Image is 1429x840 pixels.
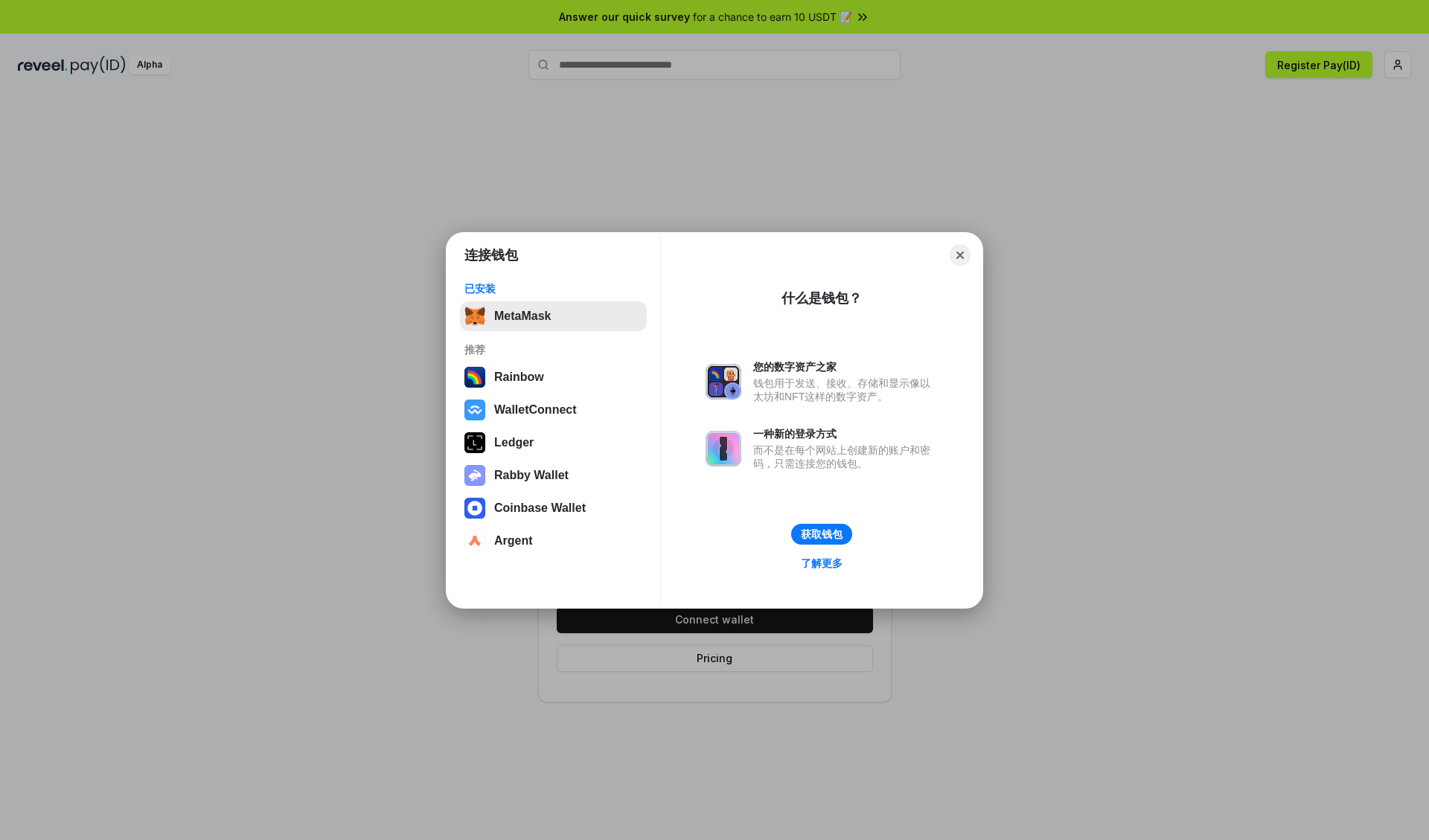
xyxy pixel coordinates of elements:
[494,403,577,417] div: WalletConnect
[460,362,647,392] button: Rainbow
[464,246,518,264] h1: 连接钱包
[464,306,485,327] img: svg+xml,%3Csvg%20fill%3D%22none%22%20height%3D%2233%22%20viewBox%3D%220%200%2035%2033%22%20width%...
[460,461,647,490] button: Rabby Wallet
[464,400,485,420] img: svg+xml,%3Csvg%20width%3D%2228%22%20height%3D%2228%22%20viewBox%3D%220%200%2028%2028%22%20fill%3D...
[494,371,544,384] div: Rainbow
[781,289,862,307] div: 什么是钱包？
[464,498,485,519] img: svg+xml,%3Csvg%20width%3D%2228%22%20height%3D%2228%22%20viewBox%3D%220%200%2028%2028%22%20fill%3D...
[753,360,938,373] div: 您的数字资产之家
[460,395,647,425] button: WalletConnect
[494,436,534,449] div: Ledger
[460,301,647,331] button: MetaMask
[706,431,741,467] img: svg+xml,%3Csvg%20xmlns%3D%22http%3A%2F%2Fwww.w3.org%2F2000%2Fsvg%22%20fill%3D%22none%22%20viewBox...
[753,427,938,440] div: 一种新的登录方式
[464,465,485,486] img: svg+xml,%3Csvg%20xmlns%3D%22http%3A%2F%2Fwww.w3.org%2F2000%2Fsvg%22%20fill%3D%22none%22%20viewBox...
[792,554,851,573] a: 了解更多
[706,364,741,400] img: svg+xml,%3Csvg%20xmlns%3D%22http%3A%2F%2Fwww.w3.org%2F2000%2Fsvg%22%20fill%3D%22none%22%20viewBox...
[801,557,843,570] div: 了解更多
[494,469,569,482] div: Rabby Wallet
[950,245,971,266] button: Close
[753,376,938,403] div: 钱包用于发送、接收、存储和显示像以太坊和NFT这样的数字资产。
[494,501,586,515] div: Coinbase Wallet
[494,310,551,323] div: MetaMask
[791,524,852,545] button: 获取钱包
[464,432,485,453] img: svg+xml,%3Csvg%20xmlns%3D%22http%3A%2F%2Fwww.w3.org%2F2000%2Fsvg%22%20width%3D%2228%22%20height%3...
[464,367,485,388] img: svg+xml,%3Csvg%20width%3D%22120%22%20height%3D%22120%22%20viewBox%3D%220%200%20120%20120%22%20fil...
[494,534,533,548] div: Argent
[460,428,647,458] button: Ledger
[801,528,843,541] div: 获取钱包
[460,493,647,523] button: Coinbase Wallet
[460,526,647,556] button: Argent
[464,282,642,295] div: 已安装
[464,343,642,356] div: 推荐
[464,530,485,551] img: svg+xml,%3Csvg%20width%3D%2228%22%20height%3D%2228%22%20viewBox%3D%220%200%2028%2028%22%20fill%3D...
[753,443,938,470] div: 而不是在每个网站上创建新的账户和密码，只需连接您的钱包。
